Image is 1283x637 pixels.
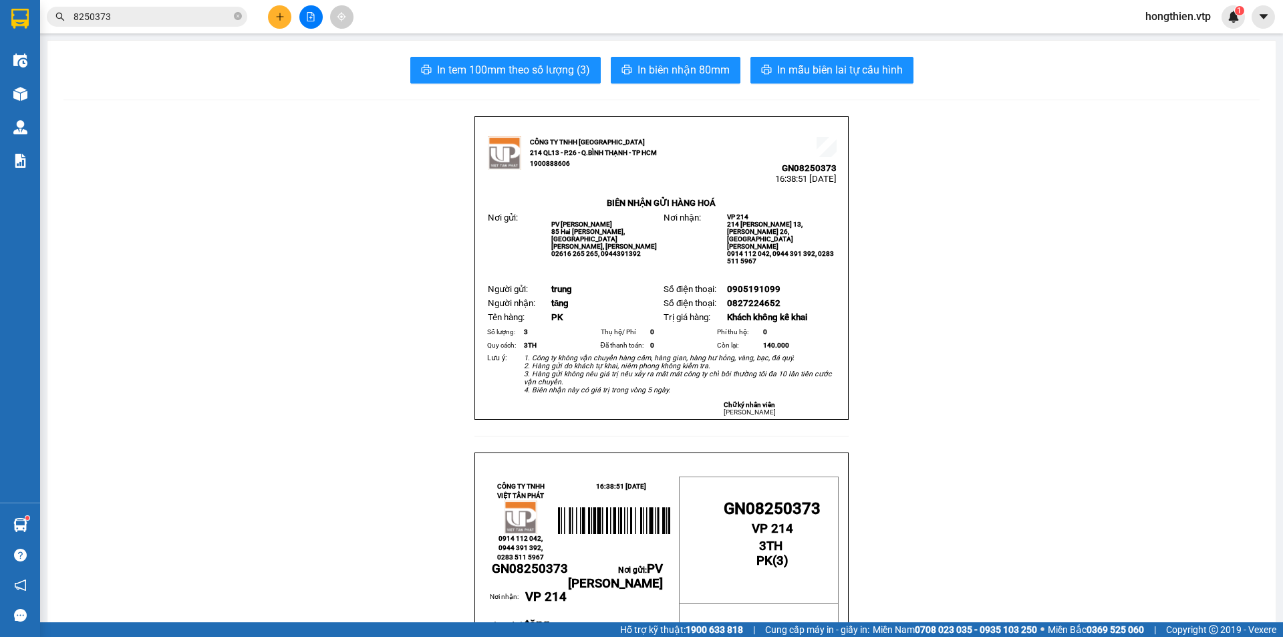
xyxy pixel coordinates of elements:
span: ⚪️ [1040,627,1044,632]
span: Nơi gửi: [13,93,27,112]
span: GN08250373 [492,561,568,576]
img: logo [488,136,521,170]
span: VP 214 [134,94,156,101]
img: icon-new-feature [1228,11,1240,23]
td: Quy cách: [485,339,522,352]
span: | [1154,622,1156,637]
span: Nơi nhận: [664,213,701,223]
span: copyright [1209,625,1218,634]
span: close-circle [234,12,242,20]
span: 0914 112 042, 0944 391 392, 0283 511 5967 [497,535,544,561]
img: warehouse-icon [13,518,27,532]
span: Hỗ trợ kỹ thuật: [620,622,743,637]
span: aim [337,12,346,21]
span: 02616 265 265, 0944391392 [551,250,641,257]
strong: Chữ ký nhân viên [724,401,775,408]
span: PV [PERSON_NAME] [551,221,612,228]
span: Lưu ý: [487,354,507,362]
span: PK [756,553,772,568]
strong: CÔNG TY TNHH VIỆT TÂN PHÁT [497,483,545,499]
span: Miền Nam [873,622,1037,637]
span: PV [PERSON_NAME] [568,561,663,591]
span: 3TH [524,342,537,349]
span: message [14,609,27,622]
span: 3TH [759,539,782,553]
strong: CÔNG TY TNHH [GEOGRAPHIC_DATA] 214 QL13 - P.26 - Q.BÌNH THẠNH - TP HCM 1900888606 [530,138,657,167]
span: VP 214 [525,590,567,604]
span: search [55,12,65,21]
span: [PERSON_NAME] [724,408,776,416]
td: Còn lại: [715,339,762,352]
span: Khách không kê khai [727,312,807,322]
button: printerIn tem 100mm theo số lượng (3) [410,57,601,84]
span: 16:38:51 [DATE] [596,483,646,490]
span: PK [551,312,563,322]
sup: 1 [1235,6,1244,15]
img: warehouse-icon [13,120,27,134]
span: Người nhận: [488,298,535,308]
span: printer [761,64,772,77]
span: : [490,618,523,630]
span: Nơi nhận: [102,93,124,112]
img: logo-vxr [11,9,29,29]
span: Số điện thoại: [664,284,716,294]
td: Nơi nhận: [490,592,525,617]
button: aim [330,5,353,29]
span: Nơi gửi: [568,565,663,590]
span: In biên nhận 80mm [637,61,730,78]
img: warehouse-icon [13,53,27,68]
td: Thụ hộ/ Phí [599,326,649,339]
span: tăng [525,617,550,632]
img: logo [13,30,31,63]
img: logo [504,501,537,534]
span: VP 214 [752,521,793,536]
span: 1 [1237,6,1242,15]
td: Số lượng: [485,326,522,339]
span: GN08250373 [134,50,188,60]
span: 214 [PERSON_NAME] 13, [PERSON_NAME] 26, [GEOGRAPHIC_DATA][PERSON_NAME] [727,221,803,250]
img: solution-icon [13,154,27,168]
span: question-circle [14,549,27,561]
span: 0827224652 [727,298,780,308]
button: plus [268,5,291,29]
span: 0914 112 042, 0944 391 392, 0283 511 5967 [727,250,834,265]
span: 3 [524,328,528,336]
button: printerIn mẫu biên lai tự cấu hình [750,57,913,84]
span: 0 [650,328,654,336]
input: Tìm tên, số ĐT hoặc mã đơn [74,9,231,24]
strong: 0708 023 035 - 0935 103 250 [915,624,1037,635]
strong: BIÊN NHẬN GỬI HÀNG HOÁ [46,80,155,90]
span: 0 [763,328,767,336]
span: hongthien.vtp [1135,8,1222,25]
span: In tem 100mm theo số lượng (3) [437,61,590,78]
span: Cung cấp máy in - giấy in: [765,622,869,637]
sup: 1 [25,516,29,520]
span: 16:38:51 [DATE] [775,174,837,184]
span: caret-down [1258,11,1270,23]
span: Trị giá hàng: [664,312,710,322]
strong: ( ) [756,539,789,568]
span: 140.000 [763,342,789,349]
span: Nơi gửi: [488,213,518,223]
button: printerIn biên nhận 80mm [611,57,740,84]
span: In mẫu biên lai tự cấu hình [777,61,903,78]
em: 1. Công ty không vận chuyển hàng cấm, hàng gian, hàng hư hỏng, vàng, bạc, đá quý. 2. Hàng gửi do ... [524,354,832,394]
span: close-circle [234,11,242,23]
span: 0 [650,342,654,349]
span: Tên nhận [490,621,520,630]
span: 0905191099 [727,284,780,294]
span: trung [551,284,572,294]
span: 3 [776,553,784,568]
td: Đã thanh toán: [599,339,649,352]
strong: BIÊN NHẬN GỬI HÀNG HOÁ [607,198,716,208]
img: warehouse-icon [13,87,27,101]
span: | [753,622,755,637]
span: Miền Bắc [1048,622,1144,637]
span: notification [14,579,27,592]
span: GN08250373 [782,163,837,173]
span: Số điện thoại: [664,298,716,308]
span: GN08250373 [724,499,821,518]
span: plus [275,12,285,21]
span: printer [621,64,632,77]
button: file-add [299,5,323,29]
